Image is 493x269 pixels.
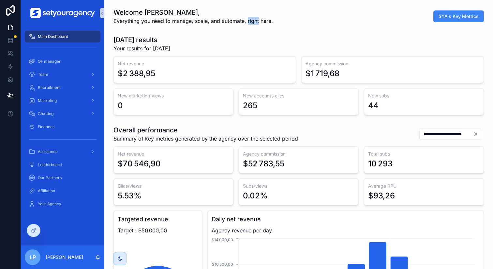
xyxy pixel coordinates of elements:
span: Main Dashboard [38,34,68,39]
span: OF manager [38,59,61,64]
div: 10 293 [368,159,393,169]
span: Summary of key metrics generated by the agency over the selected period [113,135,298,143]
img: App logo [30,8,95,18]
h3: Daily net revenue [212,215,480,224]
h3: Clics/views [118,183,229,189]
p: [PERSON_NAME] [46,254,83,261]
div: $1 719,68 [306,68,339,79]
span: Leaderboard [38,162,62,167]
div: 5.53% [118,191,142,201]
a: Main Dashboard [25,31,100,42]
span: Assistance [38,149,58,154]
span: LP [30,253,36,261]
h3: New subs [368,92,480,99]
div: 0 [118,100,123,111]
a: Affiliation [25,185,100,197]
a: Team [25,69,100,80]
span: Target : $50 000,00 [118,227,198,234]
div: 44 [368,100,379,111]
button: SYA's Key Metrics [433,10,484,22]
h3: Targeted revenue [118,215,198,224]
div: $52 783,55 [243,159,284,169]
tspan: $14 000,00 [212,237,233,242]
div: 265 [243,100,257,111]
a: Assistance [25,146,100,158]
div: $93,26 [368,191,395,201]
span: Everything you need to manage, scale, and automate, right here. [113,17,273,25]
span: Chatting [38,111,53,116]
h1: Overall performance [113,126,298,135]
a: Chatting [25,108,100,120]
h3: Net revenue [118,151,229,157]
div: $2 388,95 [118,68,155,79]
h3: New accounts clics [243,92,354,99]
h1: [DATE] results [113,35,170,44]
h1: Welcome [PERSON_NAME], [113,8,273,17]
tspan: $10 500,00 [212,262,233,267]
h3: Net revenue [118,60,292,67]
h3: Subs/views [243,183,354,189]
button: Clear [473,131,481,137]
a: Marketing [25,95,100,107]
span: Our Partners [38,175,62,180]
div: scrollable content [21,26,104,218]
a: Recruitment [25,82,100,93]
a: Our Partners [25,172,100,184]
a: OF manager [25,56,100,67]
span: Agency revenue per day [212,227,480,234]
span: Team [38,72,48,77]
h3: Average RPU [368,183,480,189]
span: Your Agency [38,201,61,207]
a: Your Agency [25,198,100,210]
div: 0.02% [243,191,268,201]
span: Finances [38,124,54,129]
span: Recruitment [38,85,61,90]
span: SYA's Key Metrics [439,13,479,20]
h3: Total subs [368,151,480,157]
span: Marketing [38,98,57,103]
a: Finances [25,121,100,133]
h3: New marketing views [118,92,229,99]
h3: Agency commission [306,60,480,67]
div: $70 546,90 [118,159,161,169]
span: Your results for [DATE] [113,44,170,52]
span: Affiliation [38,188,55,193]
a: Leaderboard [25,159,100,171]
h3: Agency commission [243,151,354,157]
